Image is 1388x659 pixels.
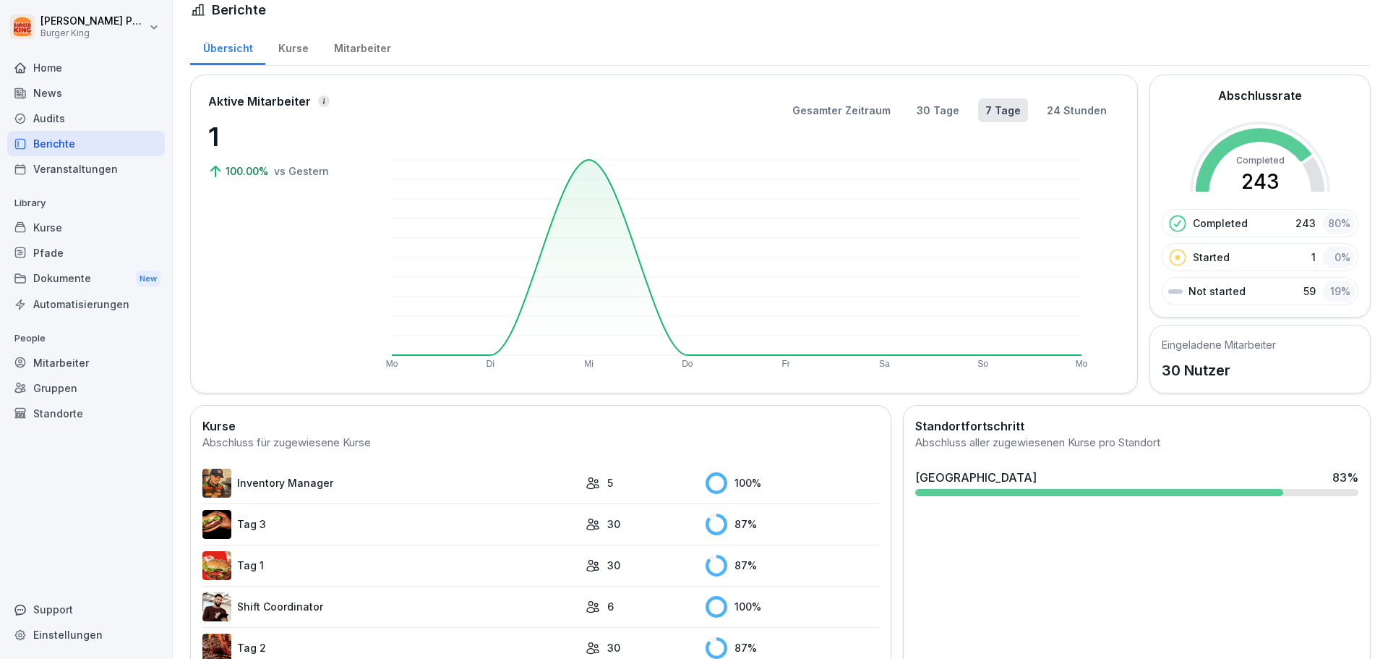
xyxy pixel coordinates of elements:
div: 87 % [706,514,879,535]
a: DokumenteNew [7,265,165,292]
p: 30 [607,640,620,655]
a: Übersicht [190,28,265,65]
div: 83 % [1332,469,1358,486]
p: Started [1193,250,1230,265]
p: 30 [607,516,620,532]
img: q4kvd0p412g56irxfxn6tm8s.png [202,592,231,621]
a: News [7,80,165,106]
p: Burger King [40,28,146,38]
a: Kurse [7,215,165,240]
a: Gruppen [7,375,165,401]
div: Abschluss für zugewiesene Kurse [202,435,879,451]
text: Do [682,359,693,369]
p: 5 [607,475,613,490]
p: 30 Nutzer [1162,360,1276,381]
text: Mo [1076,359,1088,369]
p: People [7,327,165,350]
p: 59 [1303,284,1316,299]
p: [PERSON_NAME] Pecher [40,15,146,27]
text: Mi [584,359,594,369]
img: kxzo5hlrfunza98hyv09v55a.png [202,551,231,580]
p: Not started [1188,284,1246,299]
a: Tag 3 [202,510,578,539]
div: Abschluss aller zugewiesenen Kurse pro Standort [915,435,1358,451]
text: Sa [879,359,890,369]
div: 0 % [1323,247,1355,268]
a: Kurse [265,28,321,65]
a: Berichte [7,131,165,156]
img: o1h5p6rcnzw0lu1jns37xjxx.png [202,469,231,498]
p: 1 [1311,250,1316,265]
a: Einstellungen [7,622,165,647]
p: Completed [1193,216,1248,231]
h2: Kurse [202,417,879,435]
a: Pfade [7,240,165,265]
p: 243 [1295,216,1316,231]
div: 80 % [1323,213,1355,234]
p: vs Gestern [274,163,329,179]
a: Automatisierungen [7,292,165,317]
div: 100 % [706,596,879,618]
div: [GEOGRAPHIC_DATA] [915,469,1037,486]
a: Shift Coordinator [202,592,578,621]
p: 100.00% [226,163,271,179]
text: Fr [781,359,789,369]
p: Aktive Mitarbeiter [208,93,311,110]
p: 30 [607,558,620,573]
button: 30 Tage [909,98,967,122]
text: Mo [386,359,398,369]
div: 19 % [1323,281,1355,302]
a: Tag 1 [202,551,578,580]
div: 87 % [706,555,879,577]
text: Di [487,359,494,369]
a: Mitarbeiter [7,350,165,375]
a: Audits [7,106,165,131]
h2: Abschlussrate [1218,87,1302,104]
div: Dokumente [7,265,165,292]
text: So [977,359,988,369]
div: 87 % [706,637,879,659]
a: Inventory Manager [202,469,578,498]
a: Home [7,55,165,80]
button: 7 Tage [978,98,1028,122]
h2: Standortfortschritt [915,417,1358,435]
p: 6 [607,599,614,614]
a: Standorte [7,401,165,426]
div: 100 % [706,472,879,494]
div: Support [7,597,165,622]
p: 1 [208,117,353,156]
a: Veranstaltungen [7,156,165,182]
a: [GEOGRAPHIC_DATA]83% [909,463,1364,502]
button: Gesamter Zeitraum [785,98,898,122]
h5: Eingeladene Mitarbeiter [1162,337,1276,352]
p: Library [7,192,165,215]
div: New [136,271,160,287]
a: Mitarbeiter [321,28,403,65]
button: 24 Stunden [1040,98,1114,122]
img: cq6tslmxu1pybroki4wxmcwi.png [202,510,231,539]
